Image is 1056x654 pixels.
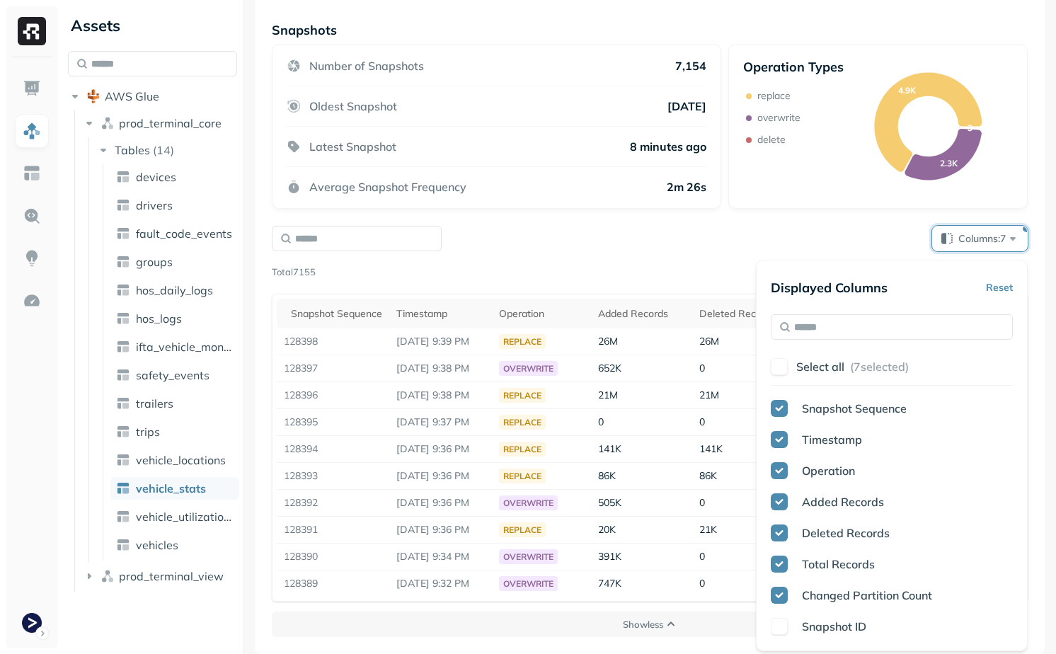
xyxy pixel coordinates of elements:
span: hos_daily_logs [136,283,213,297]
span: AWS Glue [105,89,159,103]
img: table [116,226,130,241]
span: Total Records [802,557,875,571]
a: vehicle_utilization_day [110,505,239,528]
div: replace [499,388,546,403]
img: Ryft [18,17,46,45]
img: table [116,283,130,297]
a: trips [110,420,239,443]
img: namespace [101,116,115,130]
img: Insights [23,249,41,268]
span: Snapshot ID [802,619,866,633]
img: table [116,538,130,552]
span: Timestamp [802,432,862,447]
a: fault_code_events [110,222,239,245]
button: Showless [272,612,1028,637]
div: overwrite [499,495,558,510]
p: Oldest Snapshot [309,99,397,113]
p: Oct 3, 2025 9:36 PM [396,469,484,483]
img: table [116,510,130,524]
span: 26M [699,335,719,348]
p: delete [757,133,786,147]
p: Oct 3, 2025 9:38 PM [396,362,484,375]
div: replace [499,522,546,537]
p: Number of Snapshots [309,59,424,73]
button: prod_terminal_core [82,112,238,134]
p: Show less [623,618,663,631]
td: 128397 [277,355,389,382]
td: 128391 [277,517,389,544]
a: hos_logs [110,307,239,330]
span: Deleted Records [802,526,890,540]
div: Snapshot Sequence [291,307,382,321]
span: vehicle_locations [136,453,226,467]
span: ifta_vehicle_months [136,340,234,354]
img: table [116,198,130,212]
span: 21M [699,389,719,401]
span: prod_terminal_view [119,569,224,583]
button: Tables(14) [96,139,239,161]
img: Dashboard [23,79,41,98]
div: replace [499,415,546,430]
div: replace [499,334,546,349]
span: prod_terminal_core [119,116,222,130]
span: hos_logs [136,311,182,326]
span: safety_events [136,368,210,382]
span: vehicle_utilization_day [136,510,234,524]
button: Columns:7 [932,226,1028,251]
a: trailers [110,392,239,415]
p: Displayed Columns [771,280,888,296]
img: namespace [101,569,115,583]
img: Assets [23,122,41,140]
p: Total 7155 [272,265,316,280]
span: 747K [598,577,621,590]
a: vehicle_stats [110,477,239,500]
div: replace [499,442,546,457]
span: Operation [802,464,855,478]
a: vehicles [110,534,239,556]
td: 128396 [277,382,389,409]
p: Oct 3, 2025 9:36 PM [396,442,484,456]
div: Assets [68,14,237,37]
img: Asset Explorer [23,164,41,183]
div: Added Records [598,307,685,321]
p: Oct 3, 2025 9:36 PM [396,496,484,510]
a: safety_events [110,364,239,386]
span: groups [136,255,173,269]
p: Oct 3, 2025 9:34 PM [396,550,484,563]
a: groups [110,251,239,273]
p: [DATE] [667,99,706,113]
span: Added Records [802,495,884,509]
p: replace [757,89,791,103]
span: 0 [598,415,604,428]
div: overwrite [499,361,558,376]
span: 20K [598,523,616,536]
span: drivers [136,198,173,212]
td: 128390 [277,544,389,570]
span: trailers [136,396,173,411]
span: 0 [699,415,705,428]
p: Oct 3, 2025 9:38 PM [396,389,484,402]
img: table [116,453,130,467]
span: trips [136,425,160,439]
div: Deleted Records [699,307,788,321]
div: replace [499,469,546,483]
p: Oct 3, 2025 9:36 PM [396,523,484,537]
img: table [116,170,130,184]
text: 4.9K [898,85,917,96]
img: table [116,340,130,354]
p: overwrite [757,111,800,125]
img: root [86,89,101,103]
span: 141K [598,442,621,455]
img: table [116,311,130,326]
td: 128398 [277,328,389,355]
td: 128389 [277,570,389,597]
td: 128392 [277,490,389,517]
a: drivers [110,194,239,217]
p: Snapshots [272,22,337,38]
span: 505K [598,496,621,509]
div: overwrite [499,576,558,591]
p: Operation Types [743,59,844,75]
span: 391K [598,550,621,563]
text: 2.3K [940,158,958,168]
a: vehicle_locations [110,449,239,471]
